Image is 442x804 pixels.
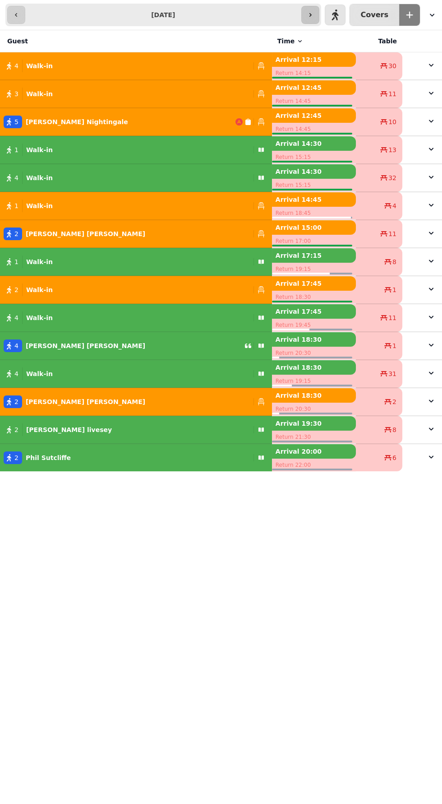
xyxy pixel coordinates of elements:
[272,235,356,247] p: Return 17:00
[26,145,53,154] p: Walk-in
[272,304,356,319] p: Arrival 17:45
[388,61,396,70] span: 30
[392,425,396,434] span: 8
[272,319,356,331] p: Return 19:45
[272,388,356,403] p: Arrival 18:30
[14,425,18,434] span: 2
[26,229,145,238] p: [PERSON_NAME] [PERSON_NAME]
[272,207,356,219] p: Return 18:45
[14,117,18,126] span: 5
[388,229,396,238] span: 11
[388,89,396,98] span: 11
[272,67,356,79] p: Return 14:15
[14,453,18,462] span: 2
[392,257,396,266] span: 8
[272,263,356,275] p: Return 19:15
[272,375,356,387] p: Return 19:15
[388,313,396,322] span: 11
[392,201,396,210] span: 4
[26,89,53,98] p: Walk-in
[26,313,53,322] p: Walk-in
[272,136,356,151] p: Arrival 14:30
[272,108,356,123] p: Arrival 12:45
[14,257,18,266] span: 1
[26,425,112,434] p: [PERSON_NAME] livesey
[272,459,356,471] p: Return 22:00
[272,123,356,135] p: Return 14:45
[26,61,53,70] p: Walk-in
[388,369,396,378] span: 31
[26,173,53,182] p: Walk-in
[14,145,18,154] span: 1
[14,173,18,182] span: 4
[272,179,356,191] p: Return 15:15
[277,37,304,46] button: Time
[14,313,18,322] span: 4
[14,229,18,238] span: 2
[14,61,18,70] span: 4
[14,341,18,350] span: 4
[272,52,356,67] p: Arrival 12:15
[272,347,356,359] p: Return 20:30
[26,285,53,294] p: Walk-in
[26,117,128,126] p: [PERSON_NAME] Nightingale
[392,285,396,294] span: 1
[272,360,356,375] p: Arrival 18:30
[272,416,356,431] p: Arrival 19:30
[272,192,356,207] p: Arrival 14:45
[272,276,356,291] p: Arrival 17:45
[26,369,53,378] p: Walk-in
[350,4,399,26] button: Covers
[14,397,18,406] span: 2
[272,220,356,235] p: Arrival 15:00
[392,397,396,406] span: 2
[272,431,356,443] p: Return 21:30
[272,164,356,179] p: Arrival 14:30
[272,95,356,107] p: Return 14:45
[272,80,356,95] p: Arrival 12:45
[272,403,356,415] p: Return 20:30
[392,341,396,350] span: 1
[14,89,18,98] span: 3
[26,257,53,266] p: Walk-in
[272,291,356,303] p: Return 18:30
[272,248,356,263] p: Arrival 17:15
[14,285,18,294] span: 2
[388,117,396,126] span: 10
[14,201,18,210] span: 1
[388,173,396,182] span: 32
[277,37,295,46] span: Time
[26,397,145,406] p: [PERSON_NAME] [PERSON_NAME]
[388,145,396,154] span: 13
[361,11,388,19] p: Covers
[272,332,356,347] p: Arrival 18:30
[14,369,18,378] span: 4
[392,453,396,462] span: 6
[356,30,402,52] th: Table
[272,444,356,459] p: Arrival 20:00
[26,341,145,350] p: [PERSON_NAME] [PERSON_NAME]
[272,151,356,163] p: Return 15:15
[26,201,53,210] p: Walk-in
[26,453,71,462] p: Phil Sutcliffe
